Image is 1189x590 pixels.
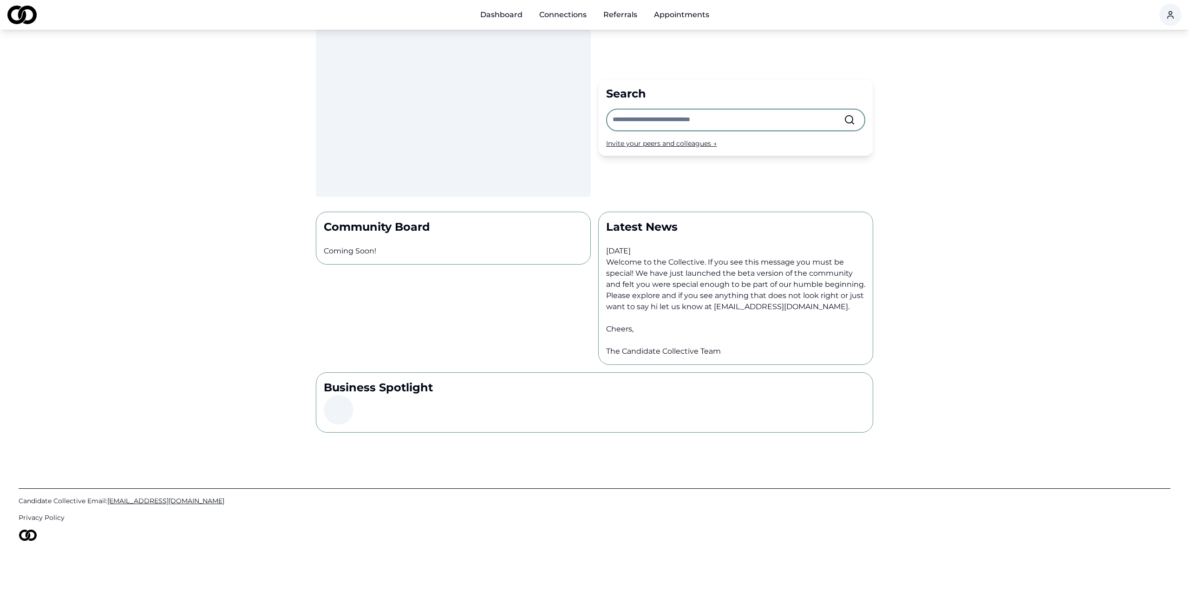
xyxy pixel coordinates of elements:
[606,234,865,357] p: [DATE] Welcome to the Collective. If you see this message you must be special! We have just launc...
[606,139,865,148] div: Invite your peers and colleagues →
[107,497,224,505] span: [EMAIL_ADDRESS][DOMAIN_NAME]
[473,6,717,24] nav: Main
[473,6,530,24] a: Dashboard
[647,6,717,24] a: Appointments
[532,6,594,24] a: Connections
[19,530,37,541] img: logo
[7,6,37,24] img: logo
[19,496,1170,506] a: Candidate Collective Email:[EMAIL_ADDRESS][DOMAIN_NAME]
[324,246,583,257] p: Coming Soon!
[19,513,1170,522] a: Privacy Policy
[324,380,865,395] p: Business Spotlight
[324,220,583,234] p: Community Board
[606,86,865,101] div: Search
[596,6,645,24] a: Referrals
[606,220,865,234] p: Latest News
